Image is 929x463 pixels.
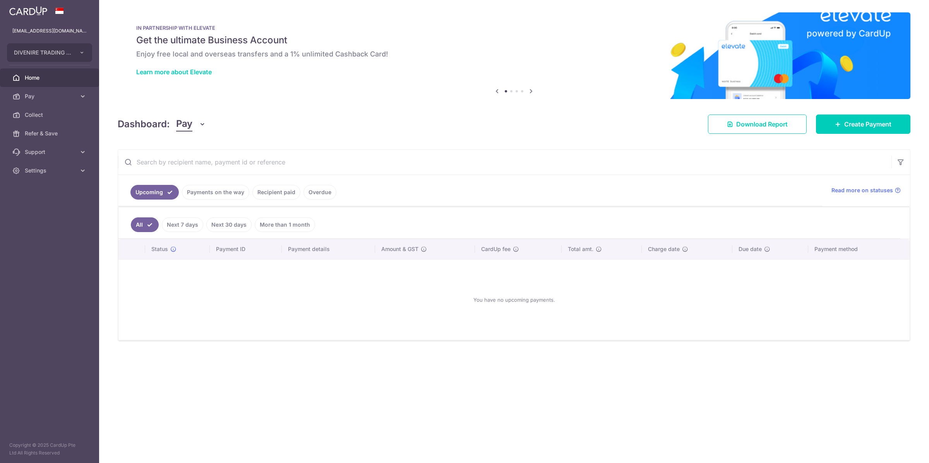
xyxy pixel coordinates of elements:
span: Status [151,245,168,253]
span: Settings [25,167,76,174]
a: Overdue [303,185,336,200]
h6: Enjoy free local and overseas transfers and a 1% unlimited Cashback Card! [136,50,892,59]
a: All [131,217,159,232]
img: Renovation banner [118,12,910,99]
a: Upcoming [130,185,179,200]
a: Learn more about Elevate [136,68,212,76]
span: Refer & Save [25,130,76,137]
th: Payment details [282,239,375,259]
a: Next 7 days [162,217,203,232]
img: CardUp [9,6,47,15]
button: Pay [176,117,206,132]
a: More than 1 month [255,217,315,232]
a: Recipient paid [252,185,300,200]
a: Create Payment [816,114,910,134]
span: Total amt. [568,245,593,253]
h4: Dashboard: [118,117,170,131]
span: Home [25,74,76,82]
th: Payment method [808,239,910,259]
button: DIVENIRE TRADING CO PTE. LTD. [7,43,92,62]
th: Payment ID [210,239,282,259]
p: [EMAIL_ADDRESS][DOMAIN_NAME] [12,27,87,35]
input: Search by recipient name, payment id or reference [118,150,891,174]
span: Create Payment [844,120,891,129]
span: Read more on statuses [831,186,893,194]
a: Next 30 days [206,217,252,232]
a: Payments on the way [182,185,249,200]
span: Due date [739,245,762,253]
span: CardUp fee [481,245,511,253]
h5: Get the ultimate Business Account [136,34,892,46]
span: Pay [25,92,76,100]
span: DIVENIRE TRADING CO PTE. LTD. [14,49,71,56]
iframe: Opens a widget where you can find more information [879,440,921,459]
a: Read more on statuses [831,186,901,194]
span: Support [25,148,76,156]
p: IN PARTNERSHIP WITH ELEVATE [136,25,892,31]
span: Pay [176,117,192,132]
span: Collect [25,111,76,119]
a: Download Report [708,114,807,134]
div: You have no upcoming payments. [128,266,900,334]
span: Download Report [736,120,788,129]
span: Charge date [648,245,680,253]
span: Amount & GST [381,245,418,253]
